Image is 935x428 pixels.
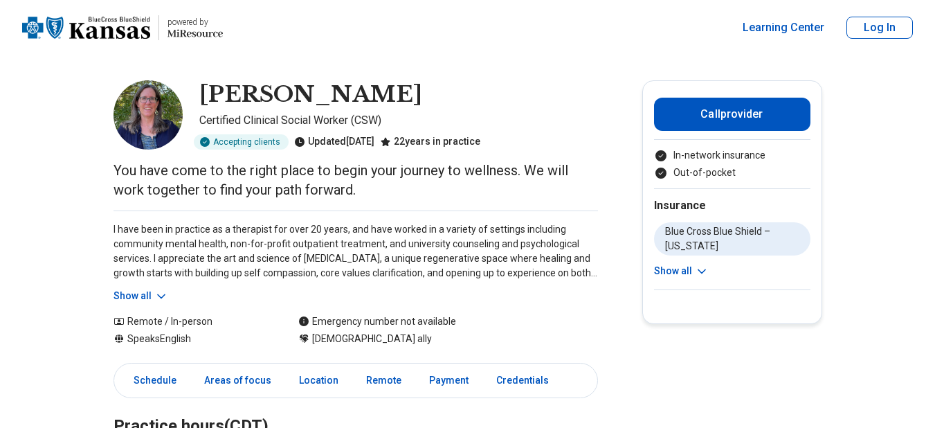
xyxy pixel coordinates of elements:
p: You have come to the right place to begin your journey to wellness. We will work together to find... [114,161,598,199]
h2: Insurance [654,197,810,214]
span: [DEMOGRAPHIC_DATA] ally [312,332,432,346]
li: Out-of-pocket [654,166,810,180]
button: Callprovider [654,98,810,131]
li: Blue Cross Blue Shield – [US_STATE] [654,222,810,256]
a: Schedule [117,366,185,395]
p: Certified Clinical Social Worker (CSW) [199,112,598,129]
div: Speaks English [114,332,271,346]
a: Areas of focus [196,366,280,395]
p: powered by [167,17,223,28]
a: Learning Center [743,19,824,36]
img: Allison Faling, Certified Clinical Social Worker (CSW) [114,80,183,150]
p: I have been in practice as a therapist for over 20 years, and have worked in a variety of setting... [114,222,598,280]
div: Updated [DATE] [294,134,374,150]
button: Show all [114,289,168,303]
ul: Payment options [654,148,810,180]
li: In-network insurance [654,148,810,163]
a: Payment [421,366,477,395]
a: Credentials [488,366,565,395]
button: Log In [846,17,913,39]
a: Remote [358,366,410,395]
a: Location [291,366,347,395]
div: Emergency number not available [298,314,456,329]
div: 22 years in practice [380,134,480,150]
h1: [PERSON_NAME] [199,80,422,109]
a: Home page [22,6,223,50]
div: Remote / In-person [114,314,271,329]
div: Accepting clients [194,134,289,150]
button: Show all [654,264,709,278]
